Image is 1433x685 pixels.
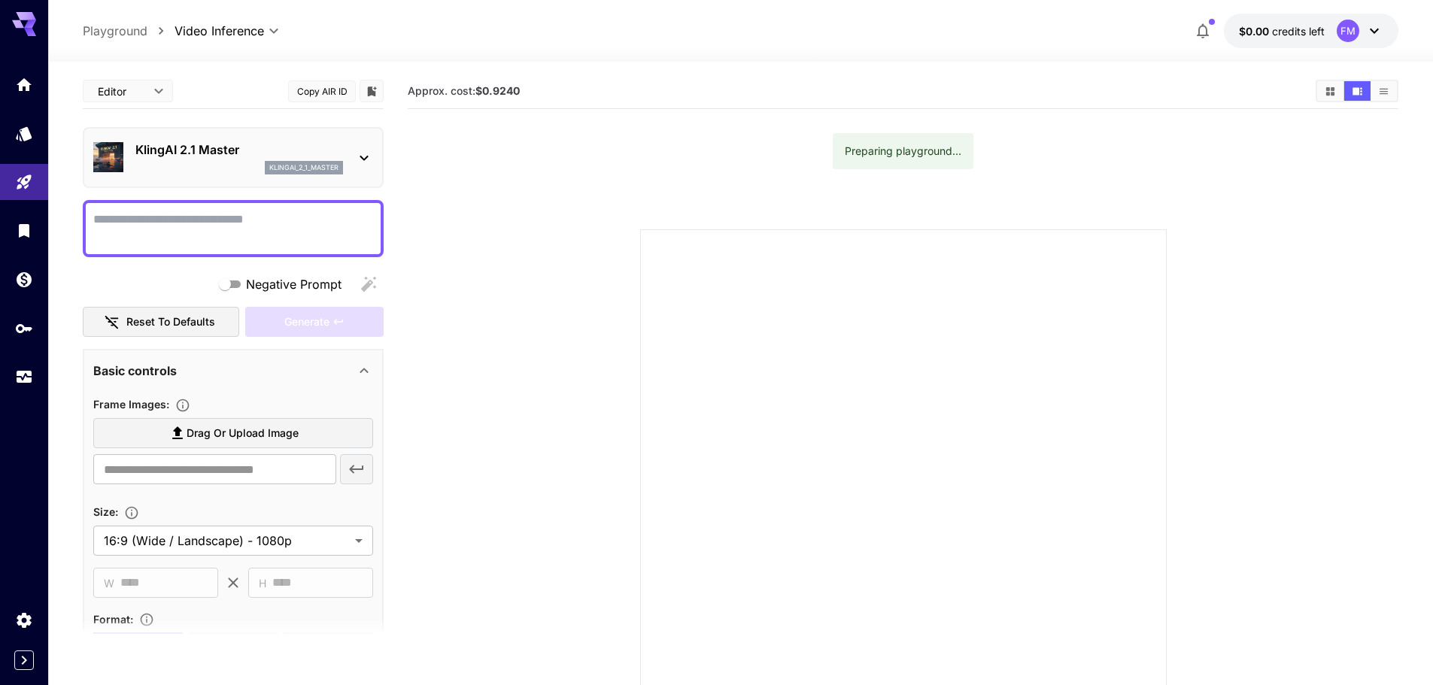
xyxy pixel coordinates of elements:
button: Reset to defaults [83,307,239,338]
button: Show media in list view [1371,81,1397,101]
button: Expand sidebar [14,650,34,670]
div: Basic controls [93,353,373,389]
button: Show media in grid view [1317,81,1343,101]
div: Playground [15,173,33,192]
button: Adjust the dimensions of the generated image by specifying its width and height in pixels, or sel... [118,505,145,520]
div: Library [15,221,33,240]
span: 16:9 (Wide / Landscape) - 1080p [104,532,349,550]
button: Choose the file format for the output video. [133,612,160,627]
span: Frame Images : [93,398,169,411]
span: Format : [93,613,133,626]
div: API Keys [15,319,33,338]
div: Home [15,75,33,94]
span: Drag or upload image [187,424,299,443]
nav: breadcrumb [83,22,175,40]
span: Editor [98,83,144,99]
label: Drag or upload image [93,418,373,449]
span: $0.00 [1239,25,1272,38]
div: $0.00 [1239,23,1325,39]
div: Usage [15,368,33,386]
p: KlingAI 2.1 Master [135,141,343,159]
a: Playground [83,22,147,40]
span: H [259,574,266,592]
div: KlingAI 2.1 Masterklingai_2_1_master [93,135,373,180]
span: Video Inference [175,22,264,40]
span: Approx. cost: [408,84,520,97]
button: Upload frame images. [169,398,196,413]
span: W [104,574,114,592]
span: Negative Prompt [246,275,342,293]
div: Wallet [15,270,33,289]
p: Basic controls [93,362,177,380]
div: Models [15,124,33,143]
b: $0.9240 [475,84,520,97]
span: Size : [93,505,118,518]
p: klingai_2_1_master [269,162,339,173]
div: Preparing playground... [845,138,961,165]
div: Settings [15,611,33,629]
button: $0.00FM [1224,14,1398,48]
button: Add to library [365,82,378,100]
button: Show media in video view [1344,81,1371,101]
button: Copy AIR ID [288,80,356,102]
span: credits left [1272,25,1325,38]
div: Show media in grid viewShow media in video viewShow media in list view [1316,80,1398,102]
div: FM [1337,20,1359,42]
